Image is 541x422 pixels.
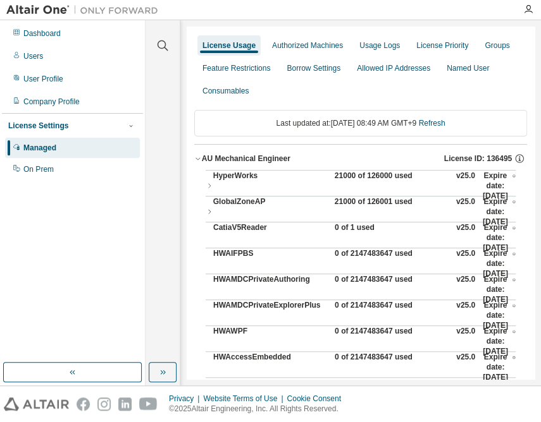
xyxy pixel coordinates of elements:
div: License Priority [416,40,468,51]
button: HWAIFPBS0 of 2147483647 usedv25.0Expire date:[DATE] [213,248,516,279]
button: HWAMDCPrivateAuthoring0 of 2147483647 usedv25.0Expire date:[DATE] [213,274,516,304]
p: © 2025 Altair Engineering, Inc. All Rights Reserved. [169,404,349,414]
div: Users [23,51,43,61]
div: Consumables [202,86,249,96]
div: License Settings [8,121,68,131]
img: instagram.svg [97,397,111,411]
div: Cookie Consent [287,394,348,404]
div: Allowed IP Addresses [357,63,430,73]
div: Groups [485,40,509,51]
div: Expire date: [DATE] [483,326,516,356]
div: Last updated at: [DATE] 08:49 AM GMT+9 [194,110,527,136]
div: CatiaV5Reader [213,222,327,253]
button: HWAWPF0 of 2147483647 usedv25.0Expire date:[DATE] [213,326,516,356]
div: Company Profile [23,97,80,107]
div: License Usage [202,40,256,51]
div: GlobalZoneAP [213,196,327,227]
div: HWAWPF [213,326,327,356]
div: v25.0 [456,352,475,382]
a: Refresh [418,119,445,128]
div: v25.0 [456,196,475,227]
div: Privacy [169,394,203,404]
div: Expire date: [DATE] [483,378,516,408]
div: 21000 of 126000 used [335,171,449,201]
img: youtube.svg [139,397,158,411]
div: HWAccessEmbedded [213,352,327,382]
div: Expire date: [DATE] [483,274,516,304]
button: AU Mechanical EngineerLicense ID: 136495 [194,145,527,172]
div: HWAMDCPrivateExplorerPlus [213,300,327,330]
div: Managed [23,143,56,153]
div: 0 of 2147483647 used [335,300,449,330]
div: Named User [447,63,489,73]
div: v25.0 [456,274,475,304]
button: HWAMDCPrivateExplorerPlus0 of 2147483647 usedv25.0Expire date:[DATE] [213,300,516,330]
div: Expire date: [DATE] [483,248,516,279]
button: HWActivate0 of 2147483647 usedv25.0Expire date:[DATE] [213,378,516,408]
div: v25.0 [456,171,475,201]
img: linkedin.svg [118,397,132,411]
div: AU Mechanical Engineer [202,154,290,164]
div: v25.0 [456,222,475,253]
div: Website Terms of Use [203,394,287,404]
div: v25.0 [456,300,475,330]
div: Expire date: [DATE] [483,222,516,253]
div: v25.0 [456,326,475,356]
div: HWAIFPBS [213,248,327,279]
div: Dashboard [23,28,61,39]
button: HWAccessEmbedded0 of 2147483647 usedv25.0Expire date:[DATE] [213,352,516,382]
div: 0 of 2147483647 used [335,326,449,356]
img: facebook.svg [77,397,90,411]
div: Expire date: [DATE] [483,196,516,227]
div: Borrow Settings [287,63,340,73]
div: 0 of 2147483647 used [335,378,449,408]
div: v25.0 [456,378,475,408]
div: 21000 of 126001 used [335,196,449,227]
button: GlobalZoneAP21000 of 126001 usedv25.0Expire date:[DATE] [206,196,516,227]
div: 0 of 1 used [335,222,449,253]
div: 0 of 2147483647 used [335,274,449,304]
div: HWAMDCPrivateAuthoring [213,274,327,304]
div: HWActivate [213,378,327,408]
div: Expire date: [DATE] [483,171,516,201]
div: Usage Logs [359,40,400,51]
button: CatiaV5Reader0 of 1 usedv25.0Expire date:[DATE] [213,222,516,253]
div: v25.0 [456,248,475,279]
div: HyperWorks [213,171,327,201]
div: 0 of 2147483647 used [335,352,449,382]
div: User Profile [23,74,63,84]
img: altair_logo.svg [4,397,69,411]
img: Altair One [6,4,165,16]
div: On Prem [23,164,54,174]
button: HyperWorks21000 of 126000 usedv25.0Expire date:[DATE] [206,171,516,201]
div: 0 of 2147483647 used [335,248,449,279]
div: Feature Restrictions [202,63,270,73]
div: Expire date: [DATE] [483,300,516,330]
div: Authorized Machines [272,40,343,51]
div: Expire date: [DATE] [483,352,516,382]
span: License ID: 136495 [444,154,512,164]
